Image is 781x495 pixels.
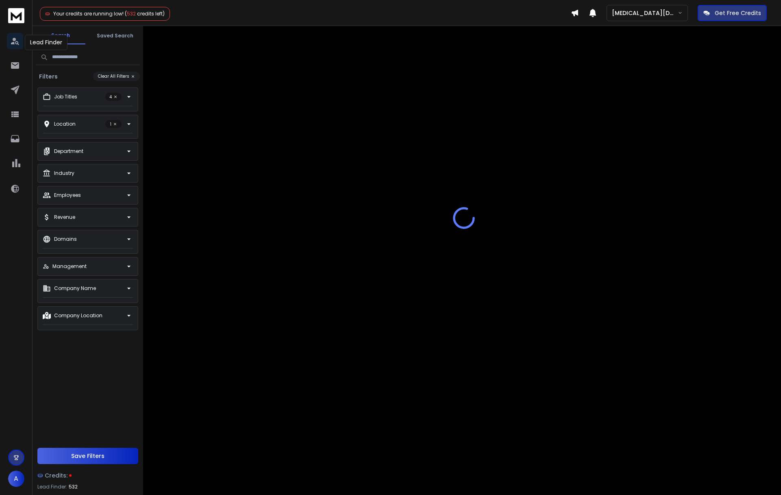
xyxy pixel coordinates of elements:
[36,27,85,44] button: Search
[54,214,75,220] p: Revenue
[698,5,767,21] button: Get Free Credits
[54,148,83,155] p: Department
[25,35,67,50] div: Lead Finder
[8,471,24,487] button: A
[715,9,761,17] p: Get Free Credits
[37,467,138,484] a: Credits:
[125,10,165,17] span: ( credits left)
[53,10,124,17] span: Your credits are running low!
[54,285,96,292] p: Company Name
[105,93,122,101] p: 4
[93,72,140,81] button: Clear All Filters
[54,170,74,177] p: Industry
[127,10,136,17] span: 532
[8,8,24,23] img: logo
[69,484,78,490] span: 532
[54,192,81,198] p: Employees
[52,263,87,270] p: Management
[37,448,138,464] button: Save Filters
[90,28,140,44] button: Saved Search
[612,9,678,17] p: [MEDICAL_DATA][DOMAIN_NAME]
[54,312,102,319] p: Company Location
[45,471,67,480] span: Credits:
[105,120,122,128] p: 1
[37,484,67,490] p: Lead Finder:
[54,121,76,127] p: Location
[54,94,77,100] p: Job Titles
[54,236,77,242] p: Domains
[36,72,61,81] h3: Filters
